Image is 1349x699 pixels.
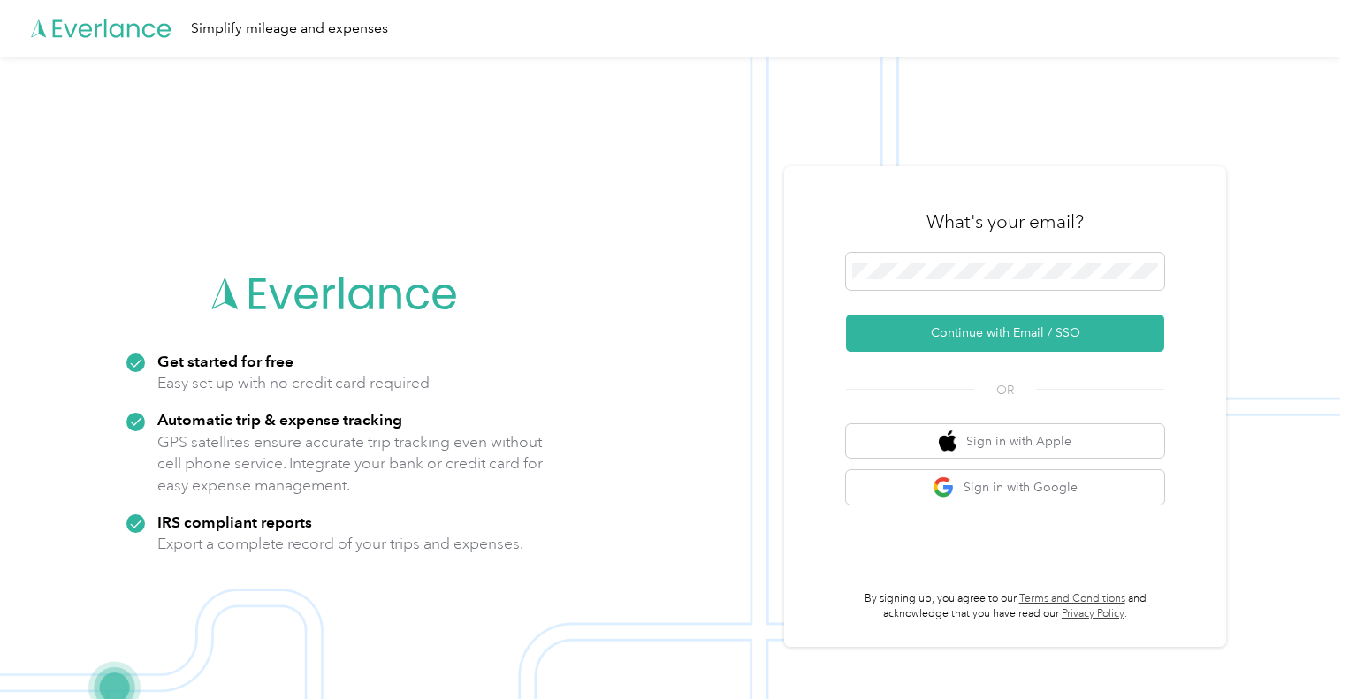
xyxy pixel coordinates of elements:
[939,430,956,452] img: apple logo
[1019,592,1125,605] a: Terms and Conditions
[846,424,1164,459] button: apple logoSign in with Apple
[926,209,1084,234] h3: What's your email?
[157,410,402,429] strong: Automatic trip & expense tracking
[157,352,293,370] strong: Get started for free
[974,381,1036,399] span: OR
[1062,607,1124,620] a: Privacy Policy
[933,476,955,498] img: google logo
[846,470,1164,505] button: google logoSign in with Google
[846,591,1164,622] p: By signing up, you agree to our and acknowledge that you have read our .
[157,533,523,555] p: Export a complete record of your trips and expenses.
[846,315,1164,352] button: Continue with Email / SSO
[191,18,388,40] div: Simplify mileage and expenses
[157,372,430,394] p: Easy set up with no credit card required
[157,513,312,531] strong: IRS compliant reports
[157,431,544,497] p: GPS satellites ensure accurate trip tracking even without cell phone service. Integrate your bank...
